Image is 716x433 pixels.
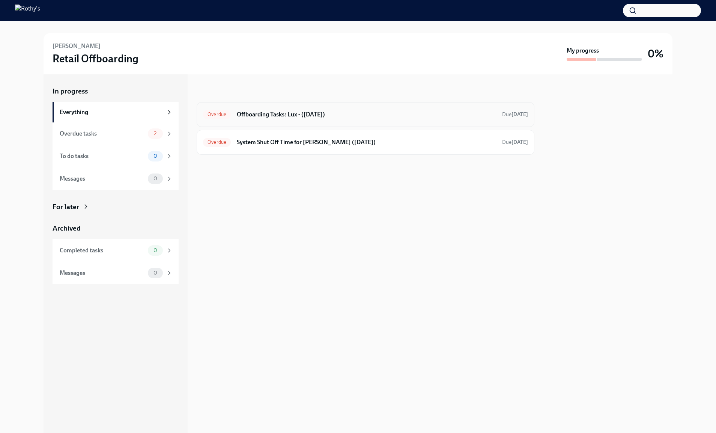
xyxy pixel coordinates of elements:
[60,130,145,138] div: Overdue tasks
[60,175,145,183] div: Messages
[53,122,179,145] a: Overdue tasks2
[53,239,179,262] a: Completed tasks0
[203,109,528,121] a: OverdueOffboarding Tasks: Lux - ([DATE])Due[DATE]
[502,111,528,118] span: September 24th, 2025 09:00
[567,47,599,55] strong: My progress
[149,153,162,159] span: 0
[60,246,145,255] div: Completed tasks
[511,139,528,145] strong: [DATE]
[53,42,101,50] h6: [PERSON_NAME]
[53,223,179,233] a: Archived
[648,47,663,60] h3: 0%
[53,52,138,65] h3: Retail Offboarding
[53,86,179,96] a: In progress
[149,131,161,136] span: 2
[53,262,179,284] a: Messages0
[149,247,162,253] span: 0
[15,5,40,17] img: Rothy's
[203,112,231,117] span: Overdue
[237,138,496,146] h6: System Shut Off Time for [PERSON_NAME] ([DATE])
[53,145,179,167] a: To do tasks0
[53,102,179,122] a: Everything
[60,269,145,277] div: Messages
[502,139,528,145] span: Due
[53,202,79,212] div: For later
[237,110,496,119] h6: Offboarding Tasks: Lux - ([DATE])
[502,139,528,146] span: September 22nd, 2025 09:00
[502,111,528,118] span: Due
[203,139,231,145] span: Overdue
[60,108,163,116] div: Everything
[53,202,179,212] a: For later
[511,111,528,118] strong: [DATE]
[149,176,162,181] span: 0
[203,136,528,148] a: OverdueSystem Shut Off Time for [PERSON_NAME] ([DATE])Due[DATE]
[53,167,179,190] a: Messages0
[149,270,162,276] span: 0
[197,86,232,96] div: In progress
[60,152,145,160] div: To do tasks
